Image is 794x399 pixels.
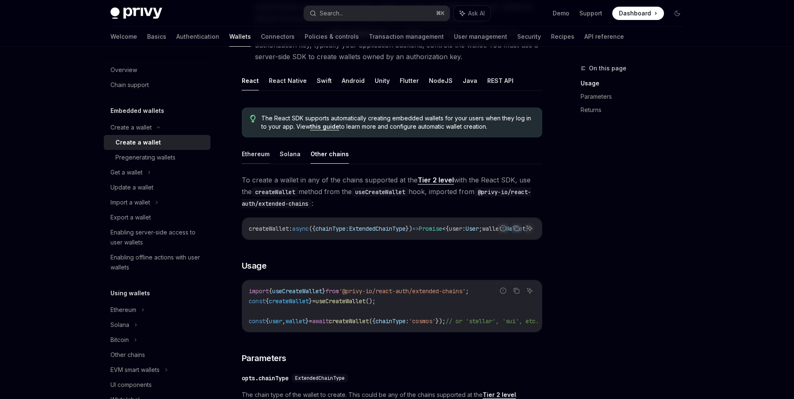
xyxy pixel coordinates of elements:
[242,71,259,90] button: React
[511,285,522,296] button: Copy the contents from the code block
[579,9,602,17] a: Support
[110,350,145,360] div: Other chains
[311,144,349,164] button: Other chains
[619,9,651,17] span: Dashboard
[454,6,491,21] button: Ask AI
[242,260,267,272] span: Usage
[479,225,482,232] span: ;
[312,297,316,305] span: =
[249,225,289,232] span: createWallet
[310,123,339,130] a: this guide
[104,135,210,150] a: Create a wallet
[366,297,376,305] span: ();
[176,27,219,47] a: Authentication
[104,62,210,77] a: Overview
[342,71,365,90] button: Android
[110,7,162,19] img: dark logo
[306,317,309,325] span: }
[612,7,664,20] a: Dashboard
[589,63,626,73] span: On this page
[312,317,329,325] span: await
[524,223,535,234] button: Ask AI
[289,225,292,232] span: :
[110,106,164,116] h5: Embedded wallets
[320,8,343,18] div: Search...
[487,71,513,90] button: REST API
[104,150,210,165] a: Pregenerating wallets
[406,225,412,232] span: })
[110,197,150,207] div: Import a wallet
[375,71,390,90] button: Unity
[524,285,535,296] button: Ask AI
[229,27,251,47] a: Wallets
[261,27,295,47] a: Connectors
[249,317,266,325] span: const
[110,320,129,330] div: Solana
[418,176,454,185] a: Tier 2 level
[322,287,326,295] span: }
[463,71,477,90] button: Java
[346,225,349,232] span: :
[261,114,534,131] span: The React SDK supports automatically creating embedded wallets for your users when they log in to...
[110,227,205,247] div: Enabling server-side access to user wallets
[242,374,288,382] div: opts.chainType
[316,297,366,305] span: useCreateWallet
[242,174,542,209] span: To create a wallet in any of the chains supported at the with the React SDK, use the method from ...
[280,144,301,164] button: Solana
[249,297,266,305] span: const
[110,380,152,390] div: UI components
[419,225,442,232] span: Promise
[309,317,312,325] span: =
[110,252,205,272] div: Enabling offline actions with user wallets
[671,7,684,20] button: Toggle dark mode
[517,27,541,47] a: Security
[468,9,485,17] span: Ask AI
[446,225,449,232] span: {
[269,317,282,325] span: user
[551,27,574,47] a: Recipes
[110,80,149,90] div: Chain support
[369,317,376,325] span: ({
[104,77,210,92] a: Chain support
[329,317,369,325] span: createWallet
[110,335,129,345] div: Bitcoin
[269,287,272,295] span: {
[317,71,332,90] button: Swift
[581,77,691,90] a: Usage
[104,180,210,195] a: Update a wallet
[316,225,346,232] span: chainType
[110,182,153,192] div: Update a wallet
[282,317,286,325] span: ,
[466,225,479,232] span: User
[110,65,137,75] div: Overview
[400,71,419,90] button: Flutter
[449,225,462,232] span: user
[409,317,436,325] span: 'cosmos'
[110,27,137,47] a: Welcome
[249,287,269,295] span: import
[242,352,286,364] span: Parameters
[115,137,161,147] div: Create a wallet
[553,9,569,17] a: Demo
[250,115,256,122] svg: Tip
[436,10,445,17] span: ⌘ K
[272,287,322,295] span: useCreateWallet
[252,187,298,197] code: createWallet
[286,317,306,325] span: wallet
[442,225,446,232] span: <
[376,317,409,325] span: chainType:
[104,250,210,275] a: Enabling offline actions with user wallets
[349,225,406,232] span: ExtendedChainType
[110,167,143,177] div: Get a wallet
[462,225,466,232] span: :
[326,287,339,295] span: from
[581,103,691,117] a: Returns
[305,27,359,47] a: Policies & controls
[304,6,450,21] button: Search...⌘K
[511,223,522,234] button: Copy the contents from the code block
[339,287,466,295] span: '@privy-io/react-auth/extended-chains'
[110,122,152,132] div: Create a wallet
[104,210,210,225] a: Export a wallet
[581,90,691,103] a: Parameters
[482,225,502,232] span: wallet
